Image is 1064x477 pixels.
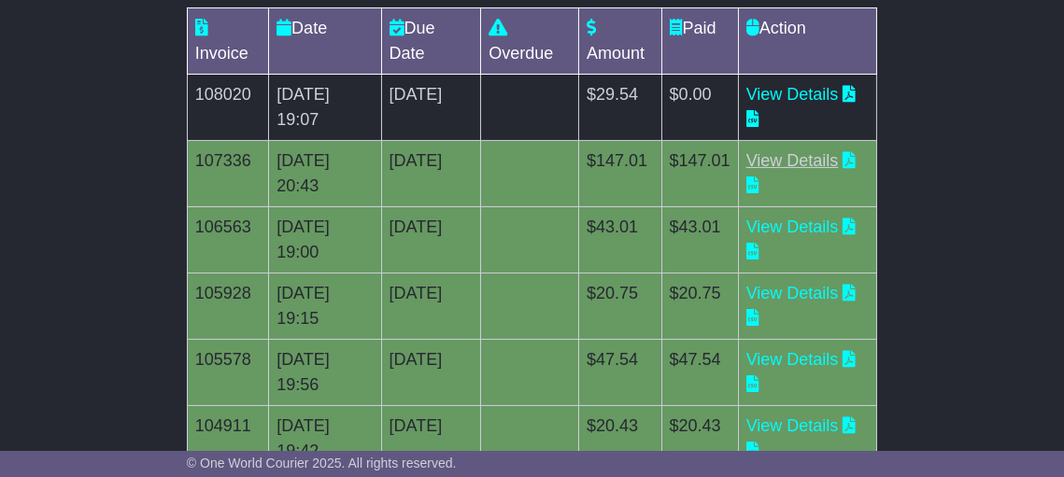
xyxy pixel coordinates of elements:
td: $147.01 [579,141,662,207]
a: View Details [746,151,839,170]
td: 107336 [187,141,268,207]
td: $0.00 [661,75,738,141]
td: $147.01 [661,141,738,207]
span: © One World Courier 2025. All rights reserved. [187,456,457,470]
td: Due Date [381,8,481,75]
td: Date [269,8,381,75]
td: [DATE] 19:07 [269,75,381,141]
td: [DATE] 19:15 [269,274,381,340]
td: $47.54 [579,340,662,406]
td: $20.75 [579,274,662,340]
td: 104911 [187,406,268,472]
td: [DATE] 19:00 [269,207,381,274]
td: 105928 [187,274,268,340]
td: 105578 [187,340,268,406]
td: $47.54 [661,340,738,406]
a: View Details [746,284,839,302]
td: [DATE] [381,340,481,406]
a: View Details [746,350,839,369]
td: $29.54 [579,75,662,141]
td: Paid [661,8,738,75]
td: [DATE] [381,274,481,340]
td: Overdue [481,8,579,75]
td: 108020 [187,75,268,141]
td: [DATE] [381,141,481,207]
a: View Details [746,416,839,435]
td: [DATE] 20:43 [269,141,381,207]
td: 106563 [187,207,268,274]
td: Amount [579,8,662,75]
a: View Details [746,85,839,104]
td: [DATE] [381,406,481,472]
td: [DATE] 19:56 [269,340,381,406]
td: $43.01 [579,207,662,274]
td: $20.43 [661,406,738,472]
td: [DATE] [381,207,481,274]
a: View Details [746,217,839,236]
td: [DATE] 19:42 [269,406,381,472]
td: $43.01 [661,207,738,274]
td: [DATE] [381,75,481,141]
td: $20.43 [579,406,662,472]
td: Action [738,8,876,75]
td: Invoice [187,8,268,75]
td: $20.75 [661,274,738,340]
